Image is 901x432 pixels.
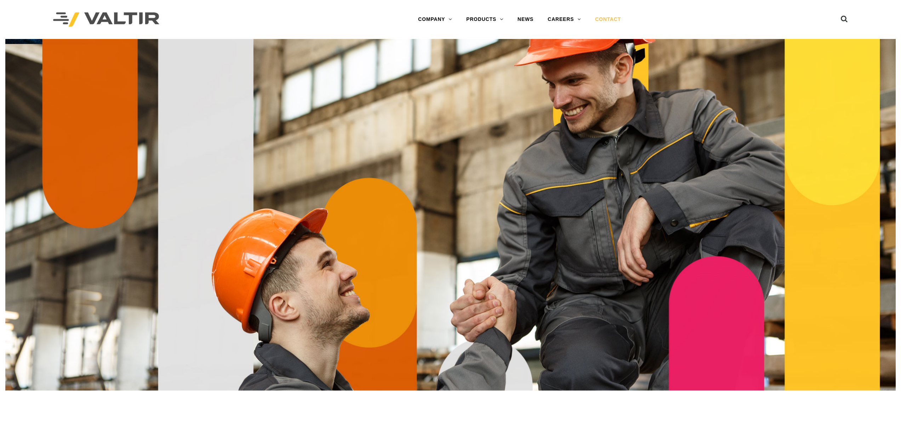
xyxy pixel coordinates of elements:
img: Valtir [53,12,159,27]
img: Contact_1 [5,39,896,391]
a: CAREERS [541,12,588,27]
a: NEWS [511,12,541,27]
a: PRODUCTS [459,12,511,27]
a: CONTACT [588,12,628,27]
a: COMPANY [411,12,459,27]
